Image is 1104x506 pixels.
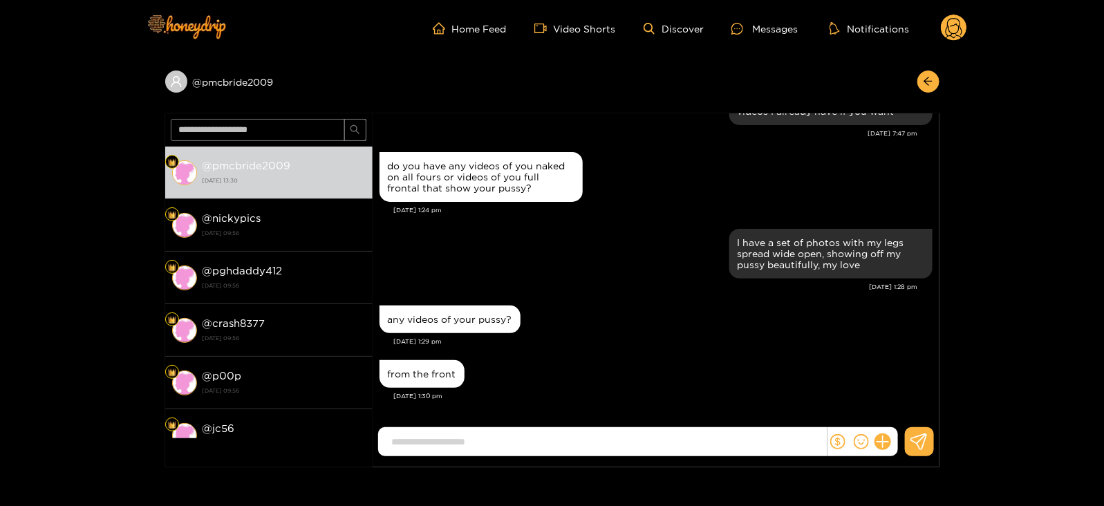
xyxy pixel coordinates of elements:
[433,22,452,35] span: home
[172,265,197,290] img: conversation
[388,368,456,379] div: from the front
[168,158,176,167] img: Fan Level
[731,21,798,37] div: Messages
[203,437,366,449] strong: [DATE] 09:56
[394,337,933,346] div: [DATE] 1:29 pm
[738,237,924,270] div: I have a set of photos with my legs spread wide open, showing off my pussy beautifully, my love
[203,174,366,187] strong: [DATE] 13:30
[203,279,366,292] strong: [DATE] 09:56
[433,22,507,35] a: Home Feed
[203,160,291,171] strong: @ pmcbride2009
[534,22,616,35] a: Video Shorts
[923,76,933,88] span: arrow-left
[917,71,939,93] button: arrow-left
[644,23,704,35] a: Discover
[168,211,176,219] img: Fan Level
[729,229,933,279] div: Sep. 17, 1:28 pm
[388,160,574,194] div: do you have any videos of you naked on all fours or videos of you full frontal that show your pussy?
[380,360,465,388] div: Sep. 17, 1:30 pm
[394,391,933,401] div: [DATE] 1:30 pm
[380,282,918,292] div: [DATE] 1:28 pm
[380,306,521,333] div: Sep. 17, 1:29 pm
[203,265,283,277] strong: @ pghdaddy412
[172,423,197,448] img: conversation
[168,316,176,324] img: Fan Level
[380,152,583,202] div: Sep. 17, 1:24 pm
[203,212,261,224] strong: @ nickypics
[825,21,913,35] button: Notifications
[344,119,366,141] button: search
[172,371,197,395] img: conversation
[203,384,366,397] strong: [DATE] 09:56
[350,124,360,136] span: search
[203,332,366,344] strong: [DATE] 09:56
[203,370,242,382] strong: @ p00p
[168,368,176,377] img: Fan Level
[380,129,918,138] div: [DATE] 7:47 pm
[854,434,869,449] span: smile
[203,317,265,329] strong: @ crash8377
[170,75,183,88] span: user
[203,422,235,434] strong: @ jc56
[830,434,845,449] span: dollar
[168,421,176,429] img: Fan Level
[172,160,197,185] img: conversation
[827,431,848,452] button: dollar
[388,314,512,325] div: any videos of your pussy?
[172,318,197,343] img: conversation
[203,227,366,239] strong: [DATE] 09:56
[534,22,554,35] span: video-camera
[168,263,176,272] img: Fan Level
[172,213,197,238] img: conversation
[165,71,373,93] div: @pmcbride2009
[394,205,933,215] div: [DATE] 1:24 pm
